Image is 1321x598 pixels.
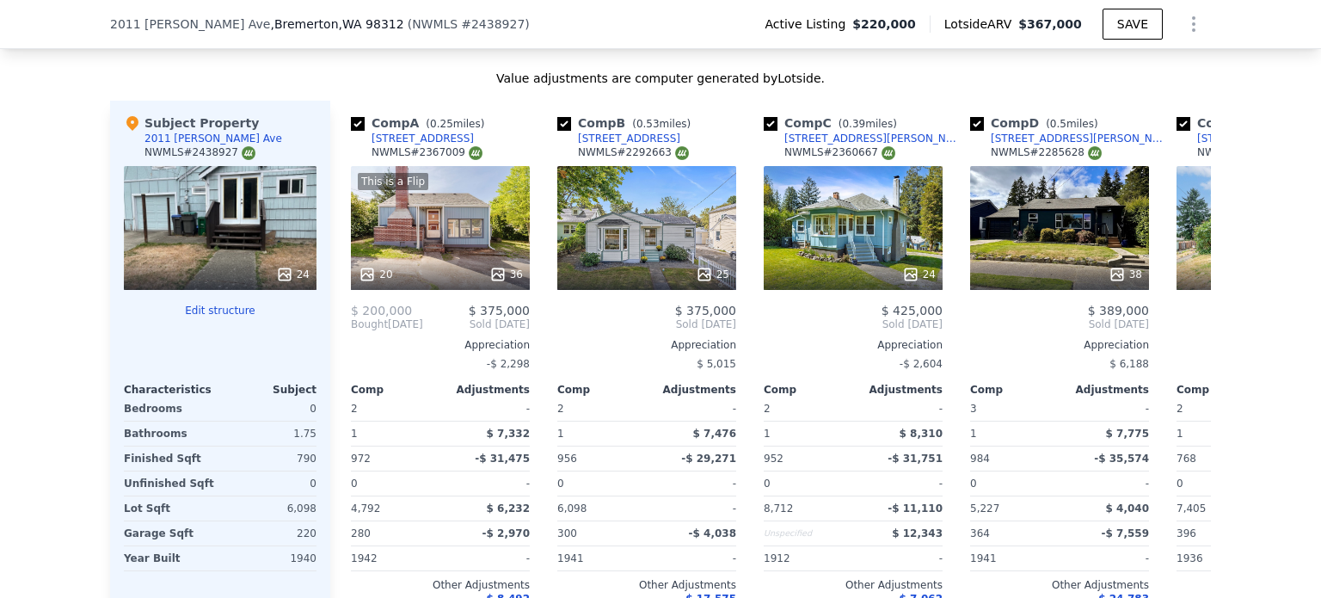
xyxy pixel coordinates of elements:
[276,266,310,283] div: 24
[970,546,1056,570] div: 1941
[124,114,259,132] div: Subject Property
[124,472,217,496] div: Unfinished Sqft
[224,422,316,446] div: 1.75
[557,478,564,490] span: 0
[1103,9,1163,40] button: SAVE
[764,317,943,331] span: Sold [DATE]
[1177,7,1211,41] button: Show Options
[1106,428,1149,440] span: $ 7,775
[853,383,943,397] div: Adjustments
[124,383,220,397] div: Characteristics
[1094,453,1149,465] span: -$ 35,574
[970,453,990,465] span: 984
[764,478,771,490] span: 0
[557,546,643,570] div: 1941
[625,118,697,130] span: ( miles)
[124,422,217,446] div: Bathrooms
[857,546,943,570] div: -
[1177,527,1196,539] span: 396
[1177,132,1299,145] a: [STREET_ADDRESS]
[944,15,1018,33] span: Lotside ARV
[689,527,736,539] span: -$ 4,038
[892,527,943,539] span: $ 12,343
[970,403,977,415] span: 3
[764,403,771,415] span: 2
[764,546,850,570] div: 1912
[1060,383,1149,397] div: Adjustments
[124,521,217,546] div: Garage Sqft
[557,317,736,331] span: Sold [DATE]
[351,114,491,132] div: Comp A
[444,472,530,496] div: -
[970,478,977,490] span: 0
[408,15,530,33] div: ( )
[832,118,904,130] span: ( miles)
[440,383,530,397] div: Adjustments
[372,145,482,160] div: NWMLS # 2367009
[242,146,255,160] img: NWMLS Logo
[489,266,523,283] div: 36
[697,358,736,370] span: $ 5,015
[557,338,736,352] div: Appreciation
[1088,146,1102,160] img: NWMLS Logo
[1063,546,1149,570] div: -
[1177,478,1183,490] span: 0
[1177,422,1263,446] div: 1
[351,527,371,539] span: 280
[857,472,943,496] div: -
[270,15,403,33] span: , Bremerton
[1050,118,1066,130] span: 0.5
[1106,502,1149,515] span: $ 4,040
[784,145,895,160] div: NWMLS # 2360667
[124,496,217,521] div: Lot Sqft
[888,502,943,515] span: -$ 11,110
[351,502,380,515] span: 4,792
[764,338,943,352] div: Appreciation
[557,383,647,397] div: Comp
[696,266,729,283] div: 25
[991,132,1170,145] div: [STREET_ADDRESS][PERSON_NAME]
[124,304,316,317] button: Edit structure
[110,70,1211,87] div: Value adjustments are computer generated by Lotside .
[1109,358,1149,370] span: $ 6,188
[351,478,358,490] span: 0
[970,383,1060,397] div: Comp
[852,15,916,33] span: $220,000
[351,338,530,352] div: Appreciation
[681,453,736,465] span: -$ 29,271
[636,118,660,130] span: 0.53
[764,453,783,465] span: 952
[351,546,437,570] div: 1942
[900,428,943,440] span: $ 8,310
[1063,397,1149,421] div: -
[970,114,1105,132] div: Comp D
[970,132,1170,145] a: [STREET_ADDRESS][PERSON_NAME]
[764,132,963,145] a: [STREET_ADDRESS][PERSON_NAME]
[902,266,936,283] div: 24
[423,317,530,331] span: Sold [DATE]
[557,403,564,415] span: 2
[900,358,943,370] span: -$ 2,604
[557,422,643,446] div: 1
[351,422,437,446] div: 1
[351,578,530,592] div: Other Adjustments
[1177,453,1196,465] span: 768
[487,502,530,515] span: $ 6,232
[475,453,530,465] span: -$ 31,475
[857,397,943,421] div: -
[461,17,525,31] span: # 2438927
[1102,527,1149,539] span: -$ 7,559
[419,118,491,130] span: ( miles)
[650,397,736,421] div: -
[970,502,999,515] span: 5,227
[650,496,736,521] div: -
[970,422,1056,446] div: 1
[991,145,1102,160] div: NWMLS # 2285628
[882,304,943,317] span: $ 425,000
[144,145,255,160] div: NWMLS # 2438927
[144,132,282,145] div: 2011 [PERSON_NAME] Ave
[224,472,316,496] div: 0
[650,546,736,570] div: -
[1177,502,1206,515] span: 7,405
[882,146,895,160] img: NWMLS Logo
